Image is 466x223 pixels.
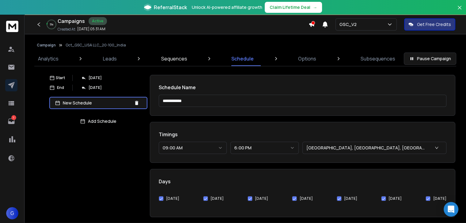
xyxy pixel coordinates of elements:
p: Get Free Credits [417,21,451,27]
a: 1 [5,115,17,127]
div: Active [89,17,107,25]
p: Options [298,55,316,62]
p: Start [56,75,65,80]
p: [DATE] [89,85,102,90]
button: Pause Campaign [404,53,456,65]
a: Subsequences [357,51,399,66]
button: 09:00 AM [159,142,227,154]
p: Analytics [38,55,59,62]
p: [GEOGRAPHIC_DATA], [GEOGRAPHIC_DATA], [GEOGRAPHIC_DATA], [GEOGRAPHIC_DATA] (UTC+5:30) [306,145,429,151]
button: G [6,207,18,219]
label: [DATE] [299,196,313,201]
button: Campaign [37,43,56,48]
p: Oct_GSC_USA LLC_20-100_India [66,43,126,48]
h1: Days [159,178,446,185]
p: Leads [103,55,117,62]
label: [DATE] [255,196,268,201]
button: 6:00 PM [230,142,299,154]
a: Analytics [34,51,62,66]
p: End [57,85,64,90]
label: [DATE] [388,196,402,201]
h1: Schedule Name [159,84,446,91]
button: Close banner [456,4,464,18]
p: GSC_V2 [339,21,359,27]
span: → [313,4,317,10]
p: Unlock AI-powered affiliate growth [192,4,262,10]
p: Sequences [161,55,187,62]
p: [DATE] [89,75,102,80]
label: [DATE] [433,196,446,201]
p: Schedule [231,55,254,62]
p: 1 [11,115,16,120]
p: Subsequences [361,55,395,62]
button: Get Free Credits [404,18,455,31]
button: Add Schedule [49,115,147,127]
p: Created At: [58,27,76,32]
p: 5 % [50,23,53,26]
label: [DATE] [166,196,179,201]
a: Sequences [157,51,191,66]
span: ReferralStack [154,4,187,11]
p: New Schedule [63,100,131,106]
button: Claim Lifetime Deal→ [265,2,322,13]
a: Schedule [228,51,257,66]
div: Open Intercom Messenger [444,202,458,217]
p: [DATE] 05:31 AM [77,27,105,31]
a: Leads [99,51,120,66]
h1: Campaigns [58,17,85,25]
h1: Timings [159,131,446,138]
label: [DATE] [210,196,224,201]
a: Options [294,51,320,66]
label: [DATE] [344,196,357,201]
